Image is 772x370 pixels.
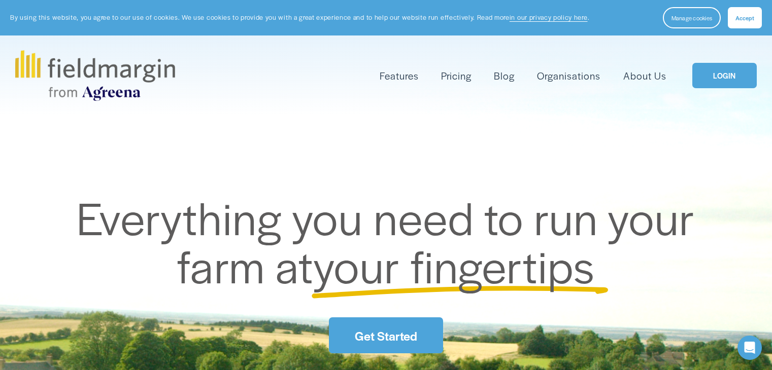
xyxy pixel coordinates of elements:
[735,14,754,22] span: Accept
[728,7,762,28] button: Accept
[15,50,175,101] img: fieldmargin.com
[692,63,756,89] a: LOGIN
[380,68,419,83] span: Features
[537,67,600,84] a: Organisations
[380,67,419,84] a: folder dropdown
[737,336,762,360] div: Open Intercom Messenger
[623,67,666,84] a: About Us
[441,67,472,84] a: Pricing
[77,185,706,297] span: Everything you need to run your farm at
[10,13,589,22] p: By using this website, you agree to our use of cookies. We use cookies to provide you with a grea...
[510,13,588,22] a: in our privacy policy here
[663,7,721,28] button: Manage cookies
[329,317,443,353] a: Get Started
[672,14,712,22] span: Manage cookies
[313,233,595,297] span: your fingertips
[494,67,515,84] a: Blog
